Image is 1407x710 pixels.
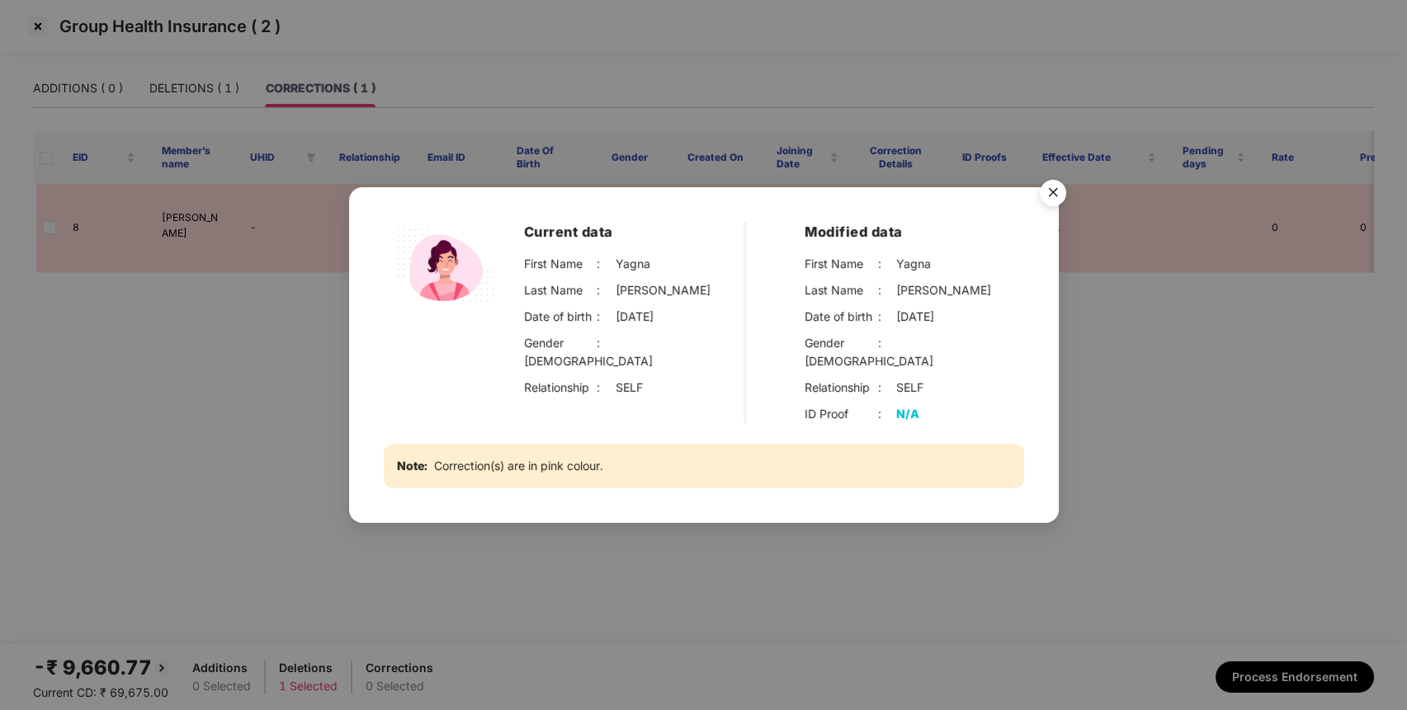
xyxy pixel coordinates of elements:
[597,334,615,352] div: :
[877,281,895,299] div: :
[1030,172,1076,219] img: svg+xml;base64,PHN2ZyB4bWxucz0iaHR0cDovL3d3dy53My5vcmcvMjAwMC9zdmciIHdpZHRoPSI1NiIgaGVpZ2h0PSI1Ni...
[805,334,878,352] div: Gender
[523,308,597,326] div: Date of birth
[615,379,642,397] div: SELF
[895,405,918,423] div: N/A
[523,352,652,370] div: [DEMOGRAPHIC_DATA]
[877,405,895,423] div: :
[597,308,615,326] div: :
[597,379,615,397] div: :
[805,352,933,370] div: [DEMOGRAPHIC_DATA]
[805,255,878,273] div: First Name
[383,222,507,308] img: svg+xml;base64,PHN2ZyB4bWxucz0iaHR0cDovL3d3dy53My5vcmcvMjAwMC9zdmciIHdpZHRoPSIyMjQiIGhlaWdodD0iMT...
[383,444,1024,488] div: Correction(s) are in pink colour.
[805,308,878,326] div: Date of birth
[597,281,615,299] div: :
[877,334,895,352] div: :
[523,222,743,243] h3: Current data
[523,379,597,397] div: Relationship
[597,255,615,273] div: :
[615,255,649,273] div: Yagna
[805,281,878,299] div: Last Name
[523,281,597,299] div: Last Name
[877,379,895,397] div: :
[805,379,878,397] div: Relationship
[895,308,933,326] div: [DATE]
[805,405,878,423] div: ID Proof
[1030,172,1074,216] button: Close
[895,281,990,299] div: [PERSON_NAME]
[895,255,930,273] div: Yagna
[877,255,895,273] div: :
[615,281,710,299] div: [PERSON_NAME]
[895,379,923,397] div: SELF
[523,255,597,273] div: First Name
[805,222,1024,243] h3: Modified data
[523,334,597,352] div: Gender
[877,308,895,326] div: :
[615,308,653,326] div: [DATE]
[396,457,427,475] b: Note:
